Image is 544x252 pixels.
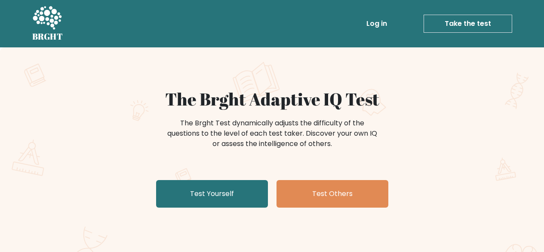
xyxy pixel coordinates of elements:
h5: BRGHT [32,31,63,42]
a: BRGHT [32,3,63,44]
a: Test Others [277,180,388,208]
a: Test Yourself [156,180,268,208]
a: Log in [363,15,390,32]
div: The Brght Test dynamically adjusts the difficulty of the questions to the level of each test take... [165,118,380,149]
h1: The Brght Adaptive IQ Test [62,89,482,109]
a: Take the test [424,15,512,33]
